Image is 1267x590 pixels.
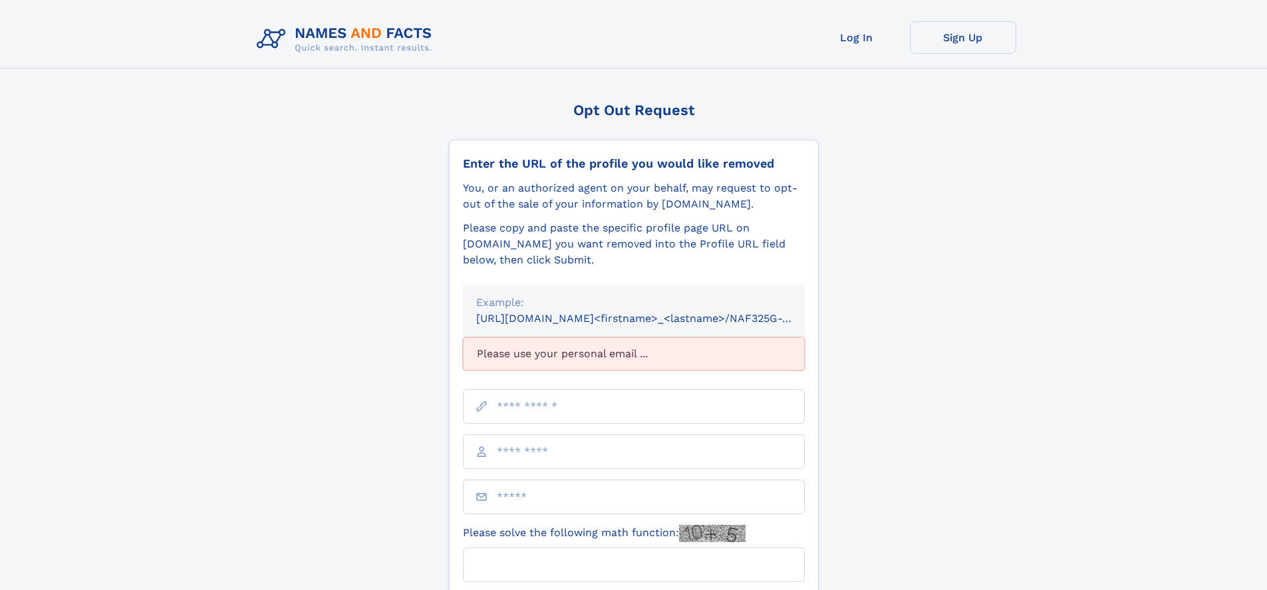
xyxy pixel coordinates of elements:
small: [URL][DOMAIN_NAME]<firstname>_<lastname>/NAF325G-xxxxxxxx [476,312,830,325]
div: Please use your personal email ... [463,337,805,370]
a: Log In [803,21,910,54]
a: Sign Up [910,21,1016,54]
div: Example: [476,295,791,311]
div: Enter the URL of the profile you would like removed [463,156,805,171]
div: Opt Out Request [449,102,819,118]
img: Logo Names and Facts [251,21,443,57]
div: You, or an authorized agent on your behalf, may request to opt-out of the sale of your informatio... [463,180,805,212]
div: Please copy and paste the specific profile page URL on [DOMAIN_NAME] you want removed into the Pr... [463,220,805,268]
label: Please solve the following math function: [463,525,746,542]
